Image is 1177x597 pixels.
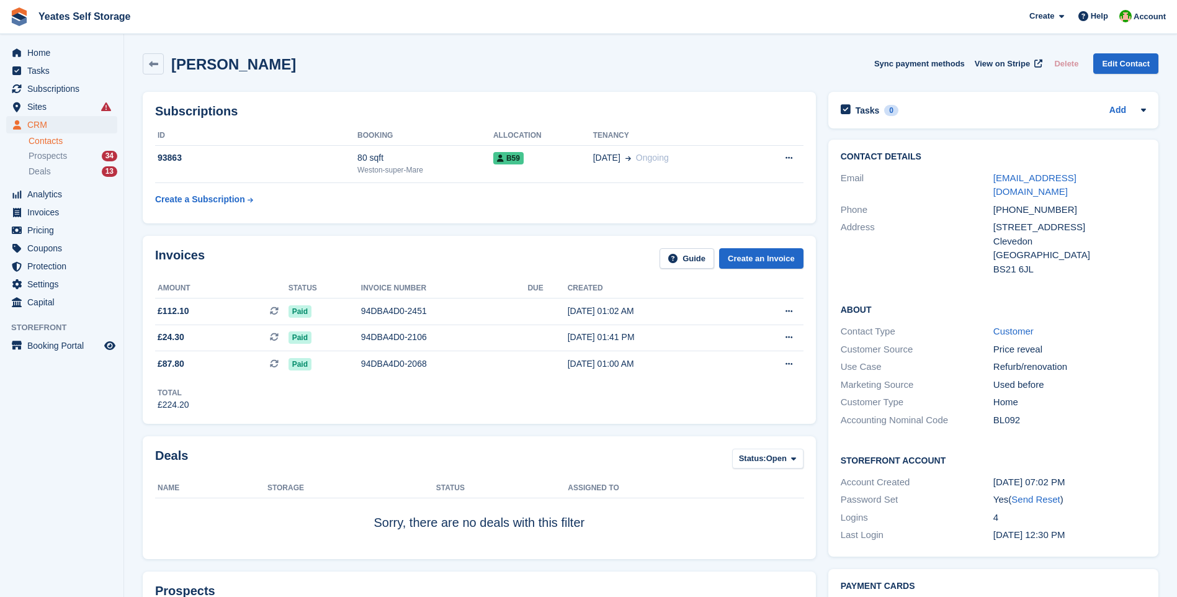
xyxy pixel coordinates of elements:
div: 94DBA4D0-2106 [361,331,528,344]
div: BS21 6JL [993,263,1146,277]
div: Create a Subscription [155,193,245,206]
div: BL092 [993,413,1146,428]
div: [DATE] 01:00 AM [568,357,738,370]
span: Storefront [11,321,123,334]
th: Status [289,279,361,298]
h2: About [841,303,1146,315]
h2: [PERSON_NAME] [171,56,296,73]
div: Email [841,171,993,199]
span: ( ) [1008,494,1063,505]
span: Booking Portal [27,337,102,354]
span: Paid [289,358,311,370]
a: menu [6,62,117,79]
th: Invoice number [361,279,528,298]
span: Sites [27,98,102,115]
a: Create a Subscription [155,188,253,211]
a: Send Reset [1011,494,1060,505]
h2: Tasks [856,105,880,116]
span: Status: [739,452,766,465]
div: 0 [884,105,898,116]
span: Create [1029,10,1054,22]
h2: Contact Details [841,152,1146,162]
div: Use Case [841,360,993,374]
span: Protection [27,258,102,275]
span: Paid [289,305,311,318]
span: View on Stripe [975,58,1030,70]
div: [PHONE_NUMBER] [993,203,1146,217]
a: menu [6,276,117,293]
div: Last Login [841,528,993,542]
span: Sorry, there are no deals with this filter [374,516,584,529]
div: Password Set [841,493,993,507]
div: £224.20 [158,398,189,411]
div: Clevedon [993,235,1146,249]
span: [DATE] [593,151,620,164]
div: [DATE] 01:41 PM [568,331,738,344]
a: Preview store [102,338,117,353]
div: 94DBA4D0-2068 [361,357,528,370]
div: Customer Source [841,343,993,357]
div: Price reveal [993,343,1146,357]
span: Deals [29,166,51,177]
button: Sync payment methods [874,53,965,74]
button: Status: Open [732,449,803,469]
div: Marketing Source [841,378,993,392]
div: Address [841,220,993,276]
span: Coupons [27,240,102,257]
img: Angela Field [1119,10,1132,22]
span: Invoices [27,204,102,221]
a: Prospects 34 [29,150,117,163]
span: CRM [27,116,102,133]
h2: Payment cards [841,581,1146,591]
span: Account [1134,11,1166,23]
h2: Deals [155,449,188,472]
span: Open [766,452,787,465]
div: Contact Type [841,325,993,339]
a: View on Stripe [970,53,1045,74]
a: menu [6,240,117,257]
div: Weston-super-Mare [357,164,493,176]
th: Assigned to [568,478,803,498]
a: Contacts [29,135,117,147]
i: Smart entry sync failures have occurred [101,102,111,112]
th: Storage [267,478,436,498]
th: Status [436,478,568,498]
div: Used before [993,378,1146,392]
a: menu [6,98,117,115]
span: Analytics [27,186,102,203]
span: B59 [493,152,524,164]
div: [DATE] 07:02 PM [993,475,1146,490]
a: Yeates Self Storage [34,6,136,27]
div: [DATE] 01:02 AM [568,305,738,318]
img: stora-icon-8386f47178a22dfd0bd8f6a31ec36ba5ce8667c1dd55bd0f319d3a0aa187defe.svg [10,7,29,26]
div: Home [993,395,1146,410]
span: Home [27,44,102,61]
button: Delete [1049,53,1083,74]
div: 80 sqft [357,151,493,164]
div: [GEOGRAPHIC_DATA] [993,248,1146,263]
span: Paid [289,331,311,344]
span: Ongoing [636,153,669,163]
div: 13 [102,166,117,177]
div: Yes [993,493,1146,507]
a: menu [6,116,117,133]
span: Tasks [27,62,102,79]
a: Add [1109,104,1126,118]
th: Due [527,279,567,298]
th: Created [568,279,738,298]
span: Prospects [29,150,67,162]
a: menu [6,80,117,97]
span: Settings [27,276,102,293]
span: £87.80 [158,357,184,370]
th: Booking [357,126,493,146]
span: Capital [27,294,102,311]
a: Customer [993,326,1034,336]
span: Subscriptions [27,80,102,97]
h2: Subscriptions [155,104,803,119]
a: [EMAIL_ADDRESS][DOMAIN_NAME] [993,173,1076,197]
div: Refurb/renovation [993,360,1146,374]
a: menu [6,222,117,239]
div: Logins [841,511,993,525]
a: menu [6,204,117,221]
div: Phone [841,203,993,217]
